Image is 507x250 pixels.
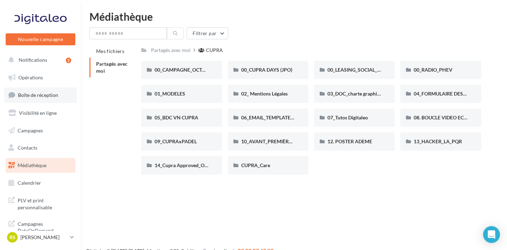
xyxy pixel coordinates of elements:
span: Boîte de réception [18,92,58,98]
a: Calendrier [4,176,77,190]
a: Campagnes [4,123,77,138]
span: 08. BOUCLE VIDEO ECRAN SHOWROOM [414,114,507,120]
span: 03_DOC_charte graphique et GUIDELINES [327,91,420,97]
div: Open Intercom Messenger [483,226,500,243]
span: 00_LEASING_SOCIAL_ÉLECTRIQUE [327,67,406,73]
a: PLV et print personnalisable [4,193,77,213]
span: CUPRA_Care [241,162,270,168]
div: Médiathèque [89,11,499,22]
span: 00_CUPRA DAYS (JPO) [241,67,292,73]
span: 00_CAMPAGNE_OCTOBRE [155,67,215,73]
span: 00_RADIO_PHEV [414,67,452,73]
span: 02_ Mentions Légales [241,91,288,97]
button: Notifications 2 [4,53,74,67]
span: Partagés avec moi [96,61,128,74]
a: Campagnes DataOnDemand [4,216,77,237]
a: Boîte de réception [4,87,77,103]
p: [PERSON_NAME] [20,234,67,241]
span: Médiathèque [18,162,46,168]
span: 10_AVANT_PREMIÈRES_CUPRA (VENTES PRIVEES) [241,138,356,144]
span: Contacts [18,145,37,151]
div: 2 [66,58,71,63]
a: Médiathèque [4,158,77,173]
a: Contacts [4,140,77,155]
span: 13_HACKER_LA_PQR [414,138,462,144]
span: Mes fichiers [96,48,124,54]
span: RS [10,234,15,241]
a: Opérations [4,70,77,85]
span: Calendrier [18,180,41,186]
span: 01_MODELES [155,91,185,97]
a: RS [PERSON_NAME] [6,231,75,244]
span: 12. POSTER ADEME [327,138,372,144]
a: Visibilité en ligne [4,106,77,120]
div: CUPRA [206,47,223,54]
button: Filtrer par [187,27,228,39]
span: PLV et print personnalisable [18,196,73,211]
span: 09_CUPRAxPADEL [155,138,197,144]
span: Visibilité en ligne [19,110,57,116]
div: Partagés avec moi [151,47,190,54]
span: 07_Tutos Digitaleo [327,114,368,120]
span: Campagnes DataOnDemand [18,219,73,234]
span: Opérations [18,74,43,80]
span: 14_Cupra Approved_OCCASIONS_GARANTIES [155,162,259,168]
span: Campagnes [18,127,43,133]
span: Notifications [19,57,47,63]
span: 05_BDC VN CUPRA [155,114,198,120]
button: Nouvelle campagne [6,33,75,45]
span: 06_EMAIL_TEMPLATE HTML CUPRA [241,114,323,120]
